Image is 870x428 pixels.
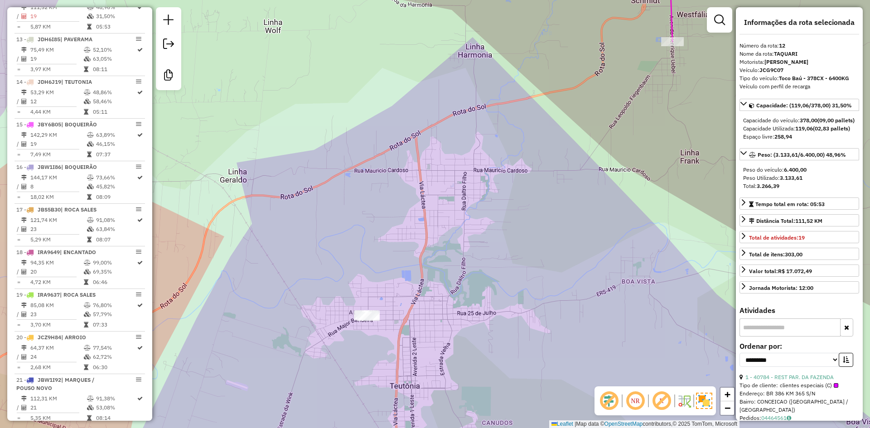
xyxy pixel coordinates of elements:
[38,249,60,255] span: IRA9649
[739,197,859,210] a: Tempo total em rota: 05:53
[137,175,143,180] i: Rota otimizada
[92,97,136,106] td: 58,46%
[739,82,859,91] div: Veículo com perfil de recarga
[16,291,96,298] span: 19 -
[96,139,136,149] td: 46,15%
[739,214,859,226] a: Distância Total:111,52 KM
[96,394,136,403] td: 91,38%
[739,381,859,390] div: Tipo de cliente:
[159,66,178,87] a: Criar modelo
[87,226,94,232] i: % de utilização da cubagem
[739,162,859,194] div: Peso: (3.133,61/6.400,00) 48,96%
[30,130,87,139] td: 142,29 KM
[84,354,91,360] i: % de utilização da cubagem
[38,334,61,341] span: JCZ9H84
[21,47,27,53] i: Distância Total
[756,102,852,109] span: Capacidade: (119,06/378,00) 31,50%
[739,390,859,398] div: Endereço: BR 386 KM 365 S/N
[16,363,21,372] td: =
[624,390,646,412] span: Ocultar NR
[739,306,859,315] h4: Atividades
[136,334,141,340] em: Opções
[774,133,792,140] strong: 258,94
[798,234,805,241] strong: 19
[743,166,807,173] span: Peso do veículo:
[61,164,97,170] span: | BOQUEIRÃO
[739,148,859,160] a: Peso: (3.133,61/6.400,00) 48,96%
[749,250,802,259] div: Total de itens:
[16,235,21,244] td: =
[739,248,859,260] a: Total de itens:303,00
[87,405,94,410] i: % de utilização da cubagem
[30,310,83,319] td: 23
[137,345,143,351] i: Rota otimizada
[136,121,141,127] em: Opções
[795,125,813,132] strong: 119,06
[30,192,87,202] td: 18,02 KM
[61,334,86,341] span: | ARROIO
[21,226,27,232] i: Total de Atividades
[30,97,83,106] td: 12
[549,420,739,428] div: Map data © contributors,© 2025 TomTom, Microsoft
[30,235,87,244] td: 5,29 KM
[16,78,92,85] span: 14 -
[839,353,853,367] button: Ordem crescente
[137,132,143,138] i: Rota otimizada
[87,237,92,242] i: Tempo total em rota
[16,278,21,287] td: =
[16,334,86,341] span: 20 -
[598,390,620,412] span: Exibir deslocamento
[575,421,576,427] span: |
[30,139,87,149] td: 19
[84,67,88,72] i: Tempo total em rota
[92,320,136,329] td: 07:33
[136,292,141,297] em: Opções
[16,182,21,191] td: /
[92,45,136,54] td: 52,10%
[84,90,91,95] i: % de utilização do peso
[84,322,88,327] i: Tempo total em rota
[96,130,136,139] td: 63,89%
[16,65,21,74] td: =
[757,183,779,189] strong: 3.266,39
[96,235,136,244] td: 08:07
[137,217,143,223] i: Rota otimizada
[16,36,92,43] span: 13 -
[739,341,859,351] label: Ordenar por:
[136,207,141,212] em: Opções
[16,320,21,329] td: =
[16,12,21,21] td: /
[92,88,136,97] td: 48,86%
[30,182,87,191] td: 8
[16,352,21,361] td: /
[30,216,87,225] td: 121,74 KM
[21,312,27,317] i: Total de Atividades
[745,374,834,380] a: 1 - 40784 - REST PAR. DA FAZENDA
[21,56,27,62] i: Total de Atividades
[739,398,859,414] div: Bairro: CONCEICAO ([GEOGRAPHIC_DATA] / [GEOGRAPHIC_DATA])
[739,99,859,111] a: Capacidade: (119,06/378,00) 31,50%
[96,173,136,182] td: 73,66%
[159,35,178,55] a: Exportar sessão
[743,182,855,190] div: Total:
[137,47,143,53] i: Rota otimizada
[779,75,849,82] strong: Toco Baú - 378CX - 6400KG
[92,301,136,310] td: 76,80%
[21,184,27,189] i: Total de Atividades
[21,14,27,19] i: Total de Atividades
[16,121,97,128] span: 15 -
[96,150,136,159] td: 07:37
[21,141,27,147] i: Total de Atividades
[739,50,859,58] div: Nome da rota:
[61,78,92,85] span: | TEUTONIA
[764,58,808,65] strong: [PERSON_NAME]
[21,260,27,265] i: Distância Total
[92,363,136,372] td: 06:30
[96,216,136,225] td: 91,08%
[604,421,643,427] a: OpenStreetMap
[795,217,822,224] span: 111,52 KM
[21,5,27,10] i: Distância Total
[30,267,83,276] td: 20
[30,150,87,159] td: 7,49 KM
[21,345,27,351] i: Distância Total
